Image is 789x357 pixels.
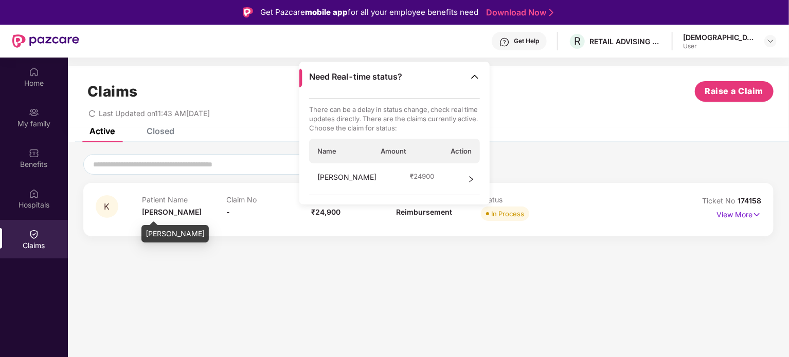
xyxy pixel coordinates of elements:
span: [PERSON_NAME] [317,172,376,187]
img: Logo [243,7,253,17]
span: - [227,208,230,216]
span: [PERSON_NAME] [142,208,202,216]
span: Last Updated on 11:43 AM[DATE] [99,109,210,118]
strong: mobile app [305,7,348,17]
img: svg+xml;base64,PHN2ZyB4bWxucz0iaHR0cDovL3d3dy53My5vcmcvMjAwMC9zdmciIHdpZHRoPSIxNyIgaGVpZ2h0PSIxNy... [752,209,761,220]
img: svg+xml;base64,PHN2ZyBpZD0iRHJvcGRvd24tMzJ4MzIiIHhtbG5zPSJodHRwOi8vd3d3LnczLm9yZy8yMDAwL3N2ZyIgd2... [766,37,775,45]
span: right [468,172,475,187]
img: svg+xml;base64,PHN2ZyBpZD0iQ2xhaW0iIHhtbG5zPSJodHRwOi8vd3d3LnczLm9yZy8yMDAwL3N2ZyIgd2lkdGg9IjIwIi... [29,229,39,239]
span: Name [317,146,336,156]
div: Get Help [514,37,539,45]
img: svg+xml;base64,PHN2ZyBpZD0iSG9zcGl0YWxzIiB4bWxucz0iaHR0cDovL3d3dy53My5vcmcvMjAwMC9zdmciIHdpZHRoPS... [29,189,39,199]
p: Claim No [227,195,312,204]
span: redo [88,109,96,118]
img: Stroke [549,7,553,18]
img: Toggle Icon [470,71,480,82]
img: New Pazcare Logo [12,34,79,48]
h1: Claims [87,83,138,100]
button: Raise a Claim [695,81,774,102]
p: Status [481,195,566,204]
span: R [574,35,581,47]
span: Need Real-time status? [309,71,402,82]
span: ₹24,900 [311,208,340,216]
img: svg+xml;base64,PHN2ZyBpZD0iSGVscC0zMngzMiIgeG1sbnM9Imh0dHA6Ly93d3cudzMub3JnLzIwMDAvc3ZnIiB3aWR0aD... [499,37,510,47]
div: User [683,42,755,50]
p: There can be a delay in status change, check real time updates directly. There are the claims cur... [309,105,480,133]
div: RETAIL ADVISING SERVICES LLP [589,36,661,46]
span: Amount [381,146,406,156]
div: [PERSON_NAME] [141,225,209,242]
div: Get Pazcare for all your employee benefits need [260,6,478,18]
img: svg+xml;base64,PHN2ZyBpZD0iQmVuZWZpdHMiIHhtbG5zPSJodHRwOi8vd3d3LnczLm9yZy8yMDAwL3N2ZyIgd2lkdGg9Ij... [29,148,39,158]
span: Reimbursement [396,208,452,216]
img: svg+xml;base64,PHN2ZyBpZD0iSG9tZSIgeG1sbnM9Imh0dHA6Ly93d3cudzMub3JnLzIwMDAvc3ZnIiB3aWR0aD0iMjAiIG... [29,67,39,77]
div: In Process [491,209,524,219]
img: svg+xml;base64,PHN2ZyB3aWR0aD0iMjAiIGhlaWdodD0iMjAiIHZpZXdCb3g9IjAgMCAyMCAyMCIgZmlsbD0ibm9uZSIgeG... [29,107,39,118]
div: Closed [147,126,174,136]
div: [DEMOGRAPHIC_DATA] [683,32,755,42]
p: View More [716,206,761,220]
span: ₹ 24900 [410,172,434,181]
span: K [104,202,110,211]
a: Download Now [486,7,550,18]
p: Patient Name [142,195,227,204]
span: Raise a Claim [705,85,764,98]
div: Active [89,126,115,136]
span: 174158 [738,196,761,205]
span: Action [451,146,472,156]
span: Ticket No [702,196,738,205]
